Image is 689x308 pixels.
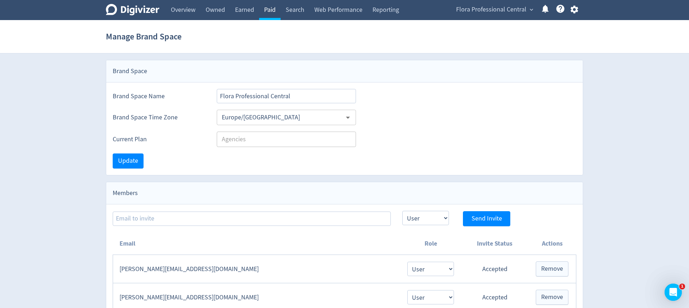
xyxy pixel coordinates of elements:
span: Update [118,158,138,164]
th: Email [113,233,400,255]
button: Remove [536,261,568,276]
button: Send Invite [463,211,510,226]
button: Flora Professional Central [454,4,535,15]
th: Invite Status [461,233,528,255]
input: Select Timezone [219,112,333,123]
label: Brand Space Time Zone [113,113,205,122]
button: Update [113,153,144,169]
th: Role [400,233,461,255]
span: expand_more [528,6,535,13]
span: Send Invite [472,215,502,222]
div: Members [106,182,583,204]
td: [PERSON_NAME][EMAIL_ADDRESS][DOMAIN_NAME] [113,255,400,283]
th: Actions [528,233,576,255]
label: Brand Space Name [113,92,205,101]
div: Brand Space [106,60,583,82]
label: Current Plan [113,135,205,144]
span: Flora Professional Central [456,4,526,15]
button: Remove [536,290,568,305]
iframe: Intercom live chat [665,284,682,301]
span: Remove [541,294,563,300]
td: Accepted [461,255,528,283]
h1: Manage Brand Space [106,25,182,48]
span: 1 [679,284,685,289]
input: Email to invite [113,212,391,226]
span: Remove [541,266,563,272]
input: Brand Space [217,89,356,103]
button: Open [342,112,353,123]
